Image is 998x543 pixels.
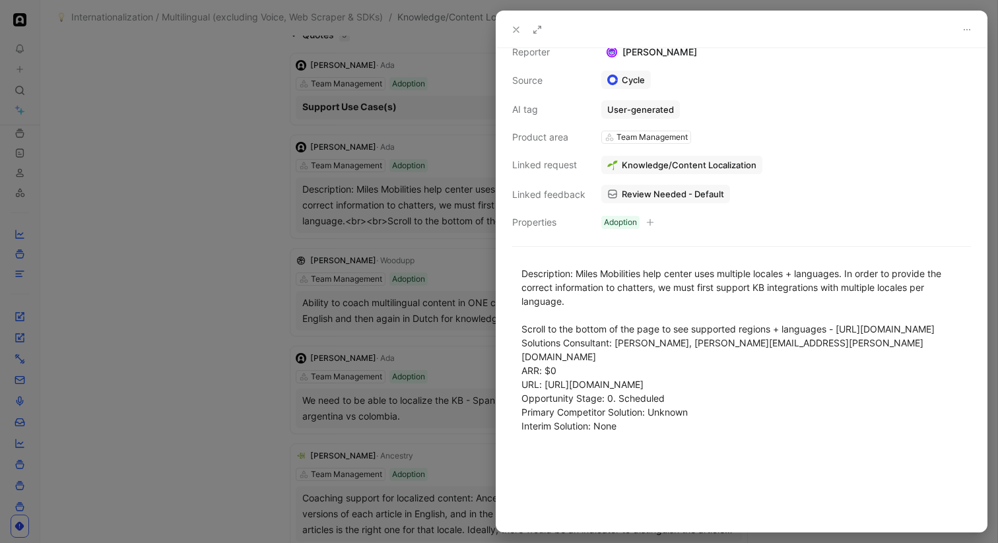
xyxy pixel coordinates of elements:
[601,44,702,60] div: [PERSON_NAME]
[512,129,585,145] div: Product area
[512,102,585,117] div: AI tag
[512,73,585,88] div: Source
[622,188,724,200] span: Review Needed - Default
[512,187,585,203] div: Linked feedback
[601,156,762,174] button: 🌱Knowledge/Content Localization
[604,216,637,229] div: Adoption
[607,104,674,115] div: User-generated
[622,159,756,171] span: Knowledge/Content Localization
[512,157,585,173] div: Linked request
[607,160,618,170] img: 🌱
[601,185,730,203] a: Review Needed - Default
[601,71,651,89] a: Cycle
[608,48,616,57] img: avatar
[512,214,585,230] div: Properties
[512,44,585,60] div: Reporter
[616,131,688,144] div: Team Management
[521,267,962,433] div: Description: Miles Mobilities help center uses multiple locales + languages. In order to provide ...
